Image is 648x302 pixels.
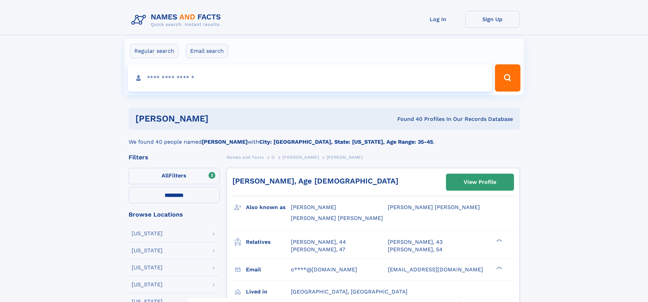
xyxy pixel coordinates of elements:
span: [GEOGRAPHIC_DATA], [GEOGRAPHIC_DATA] [291,288,408,295]
a: [PERSON_NAME], 47 [291,246,345,253]
h3: Also known as [246,202,291,213]
span: [EMAIL_ADDRESS][DOMAIN_NAME] [388,266,483,273]
h3: Email [246,264,291,275]
div: [US_STATE] [132,248,163,253]
div: Browse Locations [129,211,220,218]
h3: Lived in [246,286,291,298]
span: [PERSON_NAME] [282,155,319,160]
div: View Profile [464,174,496,190]
img: Logo Names and Facts [129,11,227,29]
a: [PERSON_NAME], 43 [388,238,443,246]
h1: [PERSON_NAME] [135,114,303,123]
b: [PERSON_NAME] [202,139,248,145]
a: [PERSON_NAME], Age [DEMOGRAPHIC_DATA] [232,177,398,185]
span: [PERSON_NAME] [291,204,336,210]
span: O [271,155,275,160]
a: Log In [411,11,465,28]
div: [US_STATE] [132,265,163,270]
div: ❯ [495,266,503,270]
div: [US_STATE] [132,231,163,236]
label: Regular search [130,44,179,58]
div: Filters [129,154,220,160]
div: [US_STATE] [132,282,163,287]
span: All [162,172,169,179]
a: Names and Facts [227,153,264,161]
span: [PERSON_NAME] [327,155,363,160]
a: Sign Up [465,11,520,28]
div: ❯ [495,238,503,242]
label: Filters [129,168,220,184]
a: O [271,153,275,161]
a: [PERSON_NAME], 44 [291,238,346,246]
a: View Profile [446,174,514,190]
button: Search Button [495,64,520,92]
a: [PERSON_NAME] [282,153,319,161]
span: [PERSON_NAME] [PERSON_NAME] [388,204,480,210]
b: City: [GEOGRAPHIC_DATA], State: [US_STATE], Age Range: 35-45 [259,139,433,145]
div: We found 40 people named with . [129,130,520,146]
label: Email search [186,44,228,58]
span: [PERSON_NAME] [PERSON_NAME] [291,215,383,221]
div: Found 40 Profiles In Our Records Database [303,115,513,123]
a: [PERSON_NAME], 54 [388,246,443,253]
input: search input [128,64,492,92]
h3: Relatives [246,236,291,248]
